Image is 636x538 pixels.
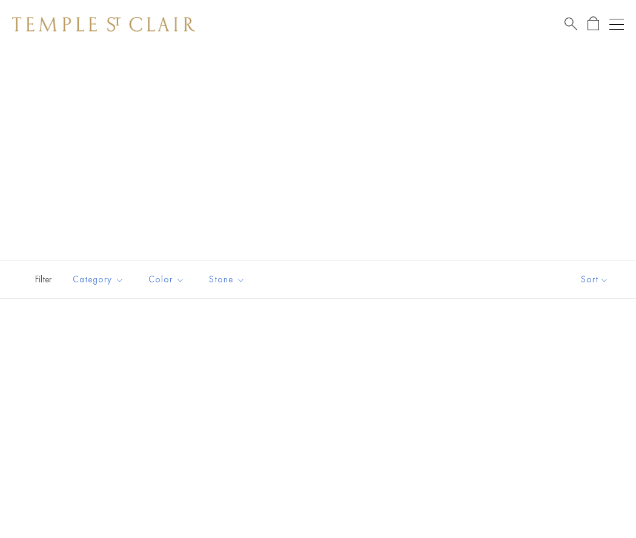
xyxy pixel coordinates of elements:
[64,266,133,293] button: Category
[12,17,195,32] img: Temple St. Clair
[203,272,254,287] span: Stone
[200,266,254,293] button: Stone
[67,272,133,287] span: Category
[142,272,194,287] span: Color
[139,266,194,293] button: Color
[588,16,599,32] a: Open Shopping Bag
[609,17,624,32] button: Open navigation
[565,16,577,32] a: Search
[554,261,636,298] button: Show sort by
